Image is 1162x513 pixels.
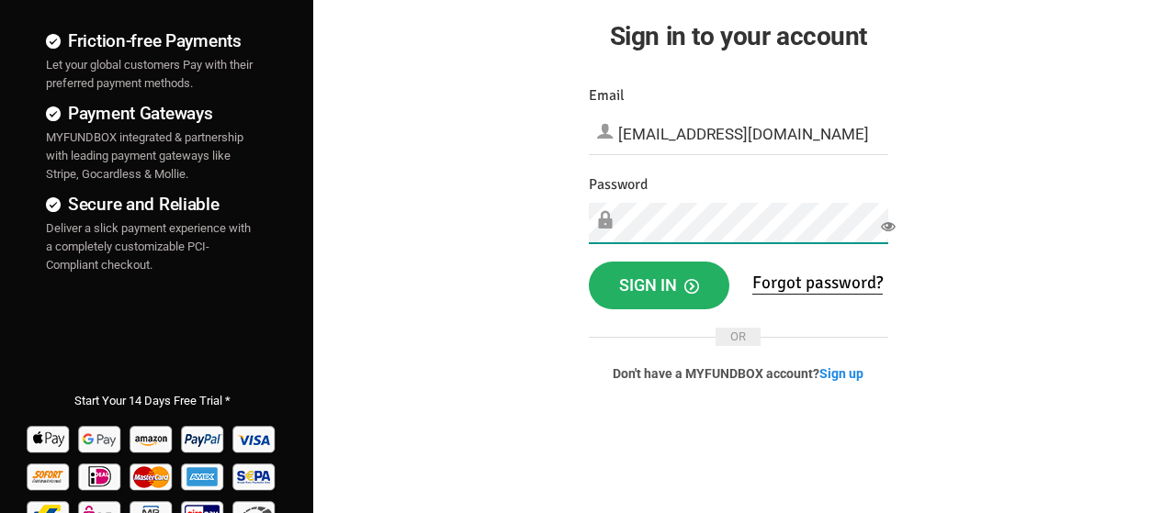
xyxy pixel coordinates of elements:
[589,173,648,196] label: Password
[128,419,176,457] img: Amazon
[46,191,258,217] h4: Secure and Reliable
[752,272,883,295] a: Forgot password?
[589,17,888,56] h2: Sign in to your account
[589,84,625,107] label: Email
[46,130,243,181] span: MYFUNDBOX integrated & partnership with leading payment gateways like Stripe, Gocardless & Mollie.
[25,419,73,457] img: Apple Pay
[46,58,253,90] span: Let your global customers Pay with their preferred payment methods.
[25,457,73,495] img: Sofort Pay
[589,364,888,383] p: Don't have a MYFUNDBOX account?
[76,419,125,457] img: Google Pay
[231,457,279,495] img: sepa Pay
[76,457,125,495] img: Ideal Pay
[179,457,228,495] img: american_express Pay
[589,262,729,309] button: Sign in
[179,419,228,457] img: Paypal
[46,28,258,54] h4: Friction-free Payments
[716,328,761,346] span: OR
[128,457,176,495] img: Mastercard Pay
[46,221,251,272] span: Deliver a slick payment experience with a completely customizable PCI-Compliant checkout.
[819,366,863,381] a: Sign up
[619,275,699,295] span: Sign in
[231,419,279,457] img: Visa
[589,114,888,154] input: Email
[46,100,258,127] h4: Payment Gateways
